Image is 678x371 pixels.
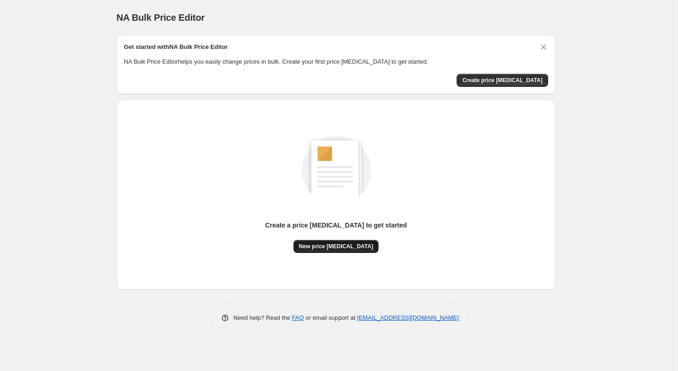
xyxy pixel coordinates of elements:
a: [EMAIL_ADDRESS][DOMAIN_NAME] [357,314,459,321]
button: Create price change job [457,74,548,87]
p: NA Bulk Price Editor helps you easily change prices in bulk. Create your first price [MEDICAL_DAT... [124,57,548,66]
h2: Get started with NA Bulk Price Editor [124,42,228,52]
button: Dismiss card [539,42,548,52]
span: New price [MEDICAL_DATA] [299,243,373,250]
span: Create price [MEDICAL_DATA] [462,77,543,84]
span: NA Bulk Price Editor [116,12,205,23]
a: FAQ [292,314,304,321]
button: New price [MEDICAL_DATA] [293,240,379,253]
p: Create a price [MEDICAL_DATA] to get started [265,221,407,230]
span: or email support at [304,314,357,321]
span: Need help? Read the [233,314,292,321]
